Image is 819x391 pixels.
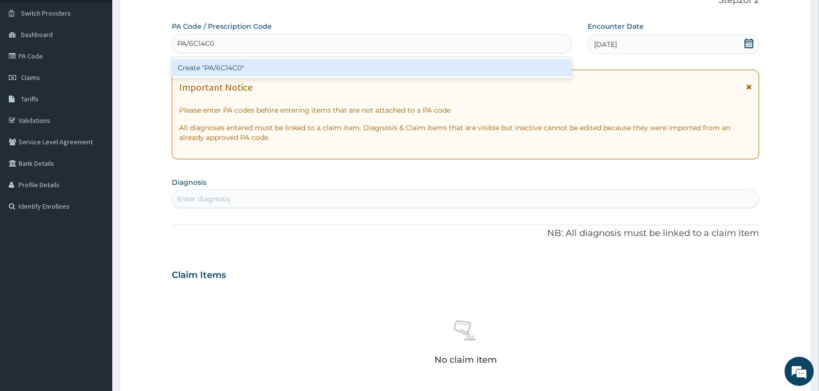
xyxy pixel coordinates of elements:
div: Chat with us now [51,55,164,67]
span: Switch Providers [21,9,71,18]
label: Diagnosis [172,177,206,187]
p: All diagnoses entered must be linked to a claim item. Diagnosis & Claim Items that are visible bu... [179,123,752,142]
span: Claims [21,73,40,82]
span: Tariffs [21,95,39,103]
p: No claim item [434,355,497,365]
span: [DATE] [594,39,617,49]
img: d_794563401_company_1708531726252_794563401 [18,49,40,73]
span: We're online! [57,123,135,221]
label: PA Code / Prescription Code [172,21,272,31]
p: Please enter PA codes before entering items that are not attached to a PA code [179,105,752,115]
h3: Claim Items [172,270,226,281]
label: Encounter Date [588,21,644,31]
h1: Important Notice [179,82,252,93]
textarea: Type your message and hit 'Enter' [5,266,186,300]
div: Enter diagnosis [177,194,230,204]
div: Minimize live chat window [160,5,184,28]
div: Create "PA/6C14C0" [172,59,572,77]
p: NB: All diagnosis must be linked to a claim item [172,227,759,240]
span: Dashboard [21,30,53,39]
